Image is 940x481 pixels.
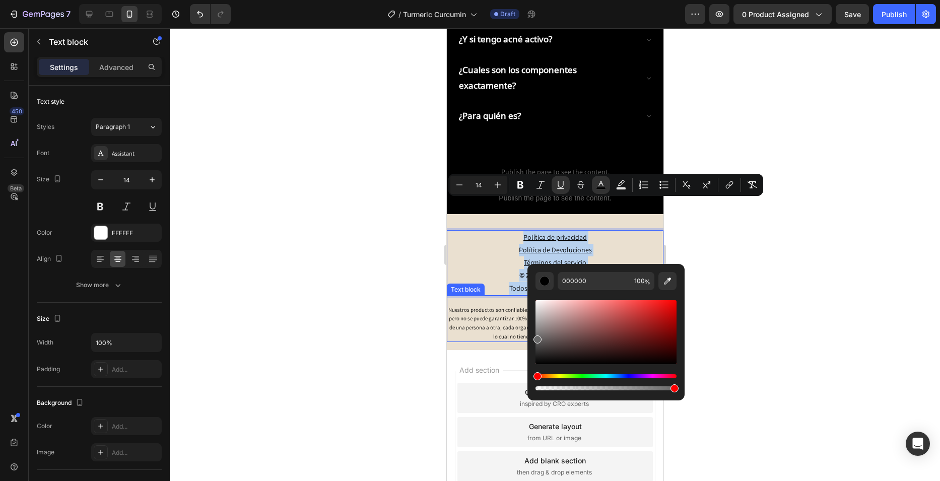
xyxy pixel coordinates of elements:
[37,448,54,457] div: Image
[49,36,135,48] p: Text block
[836,4,869,24] button: Save
[448,174,763,196] div: Editor contextual toolbar
[37,97,64,106] div: Text style
[66,8,71,20] p: 7
[37,312,63,326] div: Size
[112,365,159,374] div: Add...
[112,448,159,457] div: Add...
[500,10,515,19] span: Draft
[99,62,133,73] p: Advanced
[882,9,907,20] div: Publish
[76,280,123,290] div: Show more
[8,184,24,192] div: Beta
[906,432,930,456] div: Open Intercom Messenger
[37,228,52,237] div: Color
[37,422,52,431] div: Color
[398,9,401,20] span: /
[37,149,49,158] div: Font
[558,272,630,290] input: E.g FFFFFF
[844,10,861,19] span: Save
[403,9,466,20] span: Turmeric Curcumin
[37,276,162,294] button: Show more
[112,422,159,431] div: Add...
[873,4,915,24] button: Publish
[37,173,63,186] div: Size
[644,277,650,288] span: %
[447,28,663,481] iframe: Design area
[92,333,161,352] input: Auto
[4,4,75,24] button: 7
[112,229,159,238] div: FFFFFF
[190,4,231,24] div: Undo/Redo
[37,396,86,410] div: Background
[742,9,809,20] span: 0 product assigned
[37,338,53,347] div: Width
[37,252,65,266] div: Align
[96,122,130,131] span: Paragraph 1
[733,4,832,24] button: 0 product assigned
[10,107,24,115] div: 450
[37,365,60,374] div: Padding
[535,374,677,378] div: Hue
[112,149,159,158] div: Assistant
[50,62,78,73] p: Settings
[91,118,162,136] button: Paragraph 1
[37,122,54,131] div: Styles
